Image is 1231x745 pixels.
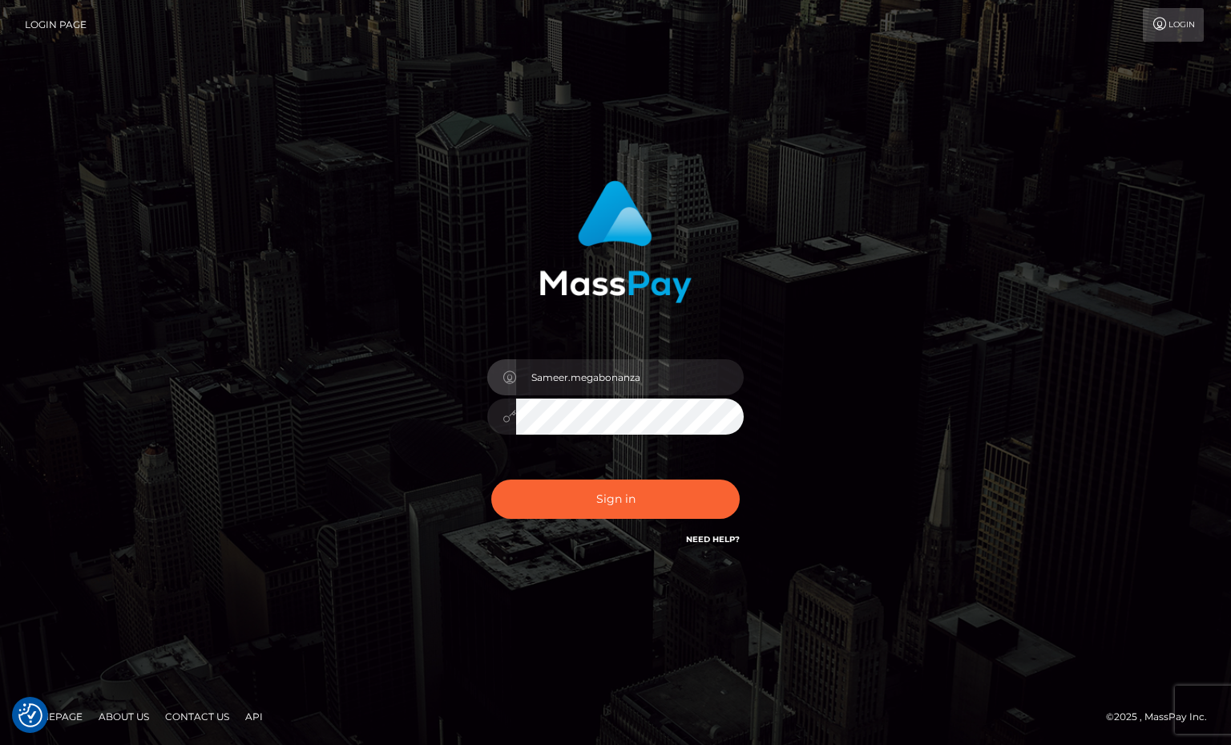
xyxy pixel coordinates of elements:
[516,359,744,395] input: Username...
[25,8,87,42] a: Login Page
[1106,708,1219,726] div: © 2025 , MassPay Inc.
[18,703,42,727] img: Revisit consent button
[159,704,236,729] a: Contact Us
[491,480,740,519] button: Sign in
[92,704,155,729] a: About Us
[1143,8,1204,42] a: Login
[686,534,740,545] a: Need Help?
[539,180,692,303] img: MassPay Login
[239,704,269,729] a: API
[18,704,89,729] a: Homepage
[18,703,42,727] button: Consent Preferences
